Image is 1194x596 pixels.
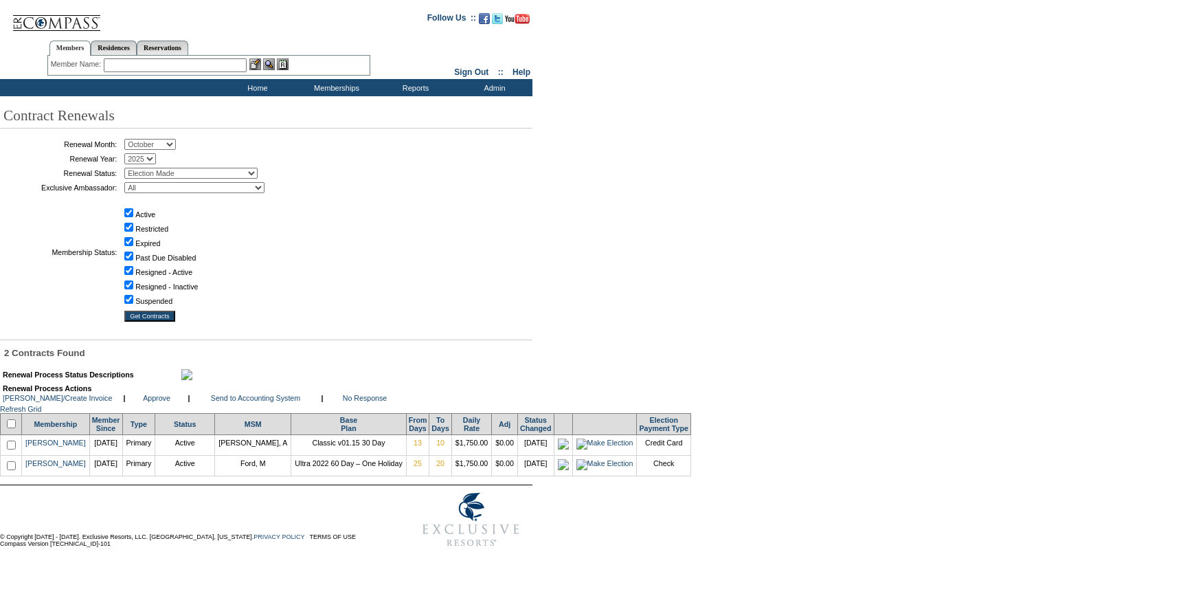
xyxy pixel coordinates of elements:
[135,254,196,262] label: Past Due Disabled
[322,394,324,402] b: |
[122,455,155,476] td: Primary
[374,79,453,96] td: Reports
[558,459,569,470] img: icon_electionmade.gif
[188,394,190,402] b: |
[429,434,451,455] td: 10
[431,416,449,432] a: ToDays
[576,459,633,470] img: Make Election
[406,434,429,455] td: 13
[576,439,633,450] img: Make Election
[463,416,480,432] a: DailyRate
[155,455,215,476] td: Active
[291,434,406,455] td: Classic v01.15 30 Day
[517,434,554,455] td: [DATE]
[637,455,690,476] td: Check
[254,533,304,540] a: PRIVACY POLICY
[291,455,406,476] td: Ultra 2022 60 Day – One Holiday
[3,197,117,307] td: Membership Status:
[3,168,117,179] td: Renewal Status:
[429,455,451,476] td: 20
[409,485,532,554] img: Exclusive Resorts
[89,434,122,455] td: [DATE]
[3,139,117,150] td: Renewal Month:
[122,434,155,455] td: Primary
[451,455,491,476] td: $1,750.00
[3,371,134,379] b: Renewal Process Status Descriptions
[135,297,172,305] label: Suspended
[131,420,147,428] a: Type
[91,41,137,55] a: Residences
[512,67,530,77] a: Help
[4,348,85,358] span: 2 Contracts Found
[135,239,160,247] label: Expired
[453,79,532,96] td: Admin
[479,17,490,25] a: Become our fan on Facebook
[181,369,192,380] img: maximize.gif
[499,420,510,428] a: Adj
[558,439,569,450] img: icon_electionmade.gif
[505,17,530,25] a: Subscribe to our YouTube Channel
[3,153,117,164] td: Renewal Year:
[215,434,291,455] td: [PERSON_NAME], A
[310,533,357,540] a: TERMS OF USE
[479,13,490,24] img: Become our fan on Facebook
[454,67,488,77] a: Sign Out
[263,58,275,70] img: View
[343,394,387,402] a: No Response
[637,434,690,455] td: Credit Card
[25,459,86,467] a: [PERSON_NAME]
[174,420,196,428] a: Status
[137,41,188,55] a: Reservations
[155,434,215,455] td: Active
[505,14,530,24] img: Subscribe to our YouTube Channel
[92,416,120,432] a: MemberSince
[135,268,192,276] label: Resigned - Active
[49,41,91,56] a: Members
[277,58,289,70] img: Reservations
[3,384,91,393] b: Renewal Process Actions
[492,434,518,455] td: $0.00
[520,416,552,432] a: StatusChanged
[517,455,554,476] td: [DATE]
[451,434,491,455] td: $1,750.00
[215,455,291,476] td: Ford, M
[406,455,429,476] td: 25
[492,13,503,24] img: Follow us on Twitter
[124,394,126,402] b: |
[135,283,198,291] label: Resigned - Inactive
[3,182,117,193] td: Exclusive Ambassador:
[295,79,374,96] td: Memberships
[427,12,476,28] td: Follow Us ::
[340,416,357,432] a: BasePlan
[25,439,86,447] a: [PERSON_NAME]
[135,225,168,233] label: Restricted
[124,311,175,322] input: Get Contracts
[12,3,101,32] img: Compass Home
[249,58,261,70] img: b_edit.gif
[135,210,155,219] label: Active
[34,420,77,428] a: Membership
[409,416,427,432] a: FromDays
[492,17,503,25] a: Follow us on Twitter
[3,394,112,402] a: [PERSON_NAME]/Create Invoice
[639,416,688,432] a: ElectionPayment Type
[216,79,295,96] td: Home
[4,421,18,430] span: Select/Deselect All
[498,67,504,77] span: ::
[89,455,122,476] td: [DATE]
[245,420,262,428] a: MSM
[211,394,300,402] a: Send to Accounting System
[492,455,518,476] td: $0.00
[51,58,104,70] div: Member Name:
[143,394,170,402] a: Approve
